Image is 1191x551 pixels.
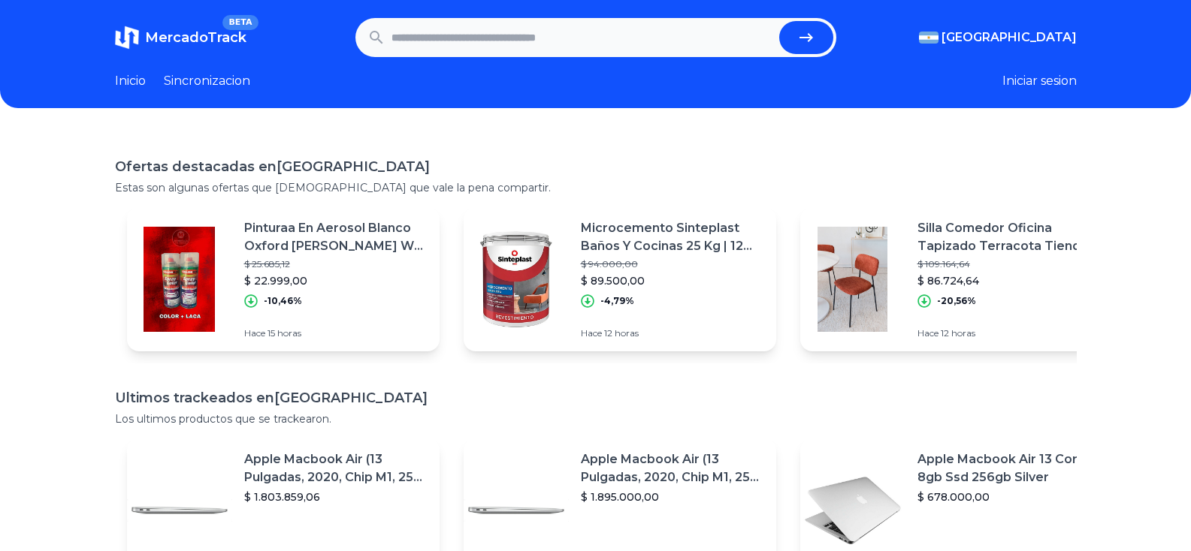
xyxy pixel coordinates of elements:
p: $ 1.895.000,00 [581,489,764,504]
p: -20,56% [937,295,976,307]
p: Los ultimos productos que se trackearon. [115,411,1077,426]
button: Iniciar sesion [1002,72,1077,90]
p: Microcemento Sinteplast Baños Y Cocinas 25 Kg | 12 Colores | [581,219,764,255]
p: Apple Macbook Air (13 Pulgadas, 2020, Chip M1, 256 Gb De Ssd, 8 Gb De Ram) - Plata [244,450,428,486]
span: BETA [222,15,258,30]
h1: Ofertas destacadas en [GEOGRAPHIC_DATA] [115,156,1077,177]
p: $ 94.000,00 [581,258,764,270]
a: Featured imageSilla Comedor Oficina Tapizado Terracota Tiendas Landmark$ 109.164,64$ 86.724,64-20... [800,207,1113,351]
img: MercadoTrack [115,26,139,50]
p: $ 678.000,00 [917,489,1101,504]
p: Apple Macbook Air 13 Core I5 8gb Ssd 256gb Silver [917,450,1101,486]
button: [GEOGRAPHIC_DATA] [919,29,1077,47]
p: Pinturaa En Aerosol Blanco Oxford [PERSON_NAME] W3 + Lacaa Retoquess [244,219,428,255]
p: Apple Macbook Air (13 Pulgadas, 2020, Chip M1, 256 Gb De Ssd, 8 Gb De Ram) - Plata [581,450,764,486]
p: -10,46% [264,295,302,307]
a: Featured imageMicrocemento Sinteplast Baños Y Cocinas 25 Kg | 12 Colores |$ 94.000,00$ 89.500,00-... [464,207,776,351]
p: $ 109.164,64 [917,258,1101,270]
p: $ 25.685,12 [244,258,428,270]
img: Featured image [127,227,232,332]
p: $ 1.803.859,06 [244,489,428,504]
h1: Ultimos trackeados en [GEOGRAPHIC_DATA] [115,387,1077,408]
p: Hace 12 horas [917,327,1101,339]
p: Silla Comedor Oficina Tapizado Terracota Tiendas Landmark [917,219,1101,255]
img: Argentina [919,32,939,44]
img: Featured image [800,227,905,332]
a: Sincronizacion [164,72,250,90]
span: MercadoTrack [145,29,246,46]
p: Estas son algunas ofertas que [DEMOGRAPHIC_DATA] que vale la pena compartir. [115,180,1077,195]
a: MercadoTrackBETA [115,26,246,50]
span: [GEOGRAPHIC_DATA] [942,29,1077,47]
img: Featured image [464,227,569,332]
p: -4,79% [600,295,634,307]
p: $ 22.999,00 [244,273,428,288]
p: Hace 15 horas [244,327,428,339]
p: $ 86.724,64 [917,273,1101,288]
a: Featured imagePinturaa En Aerosol Blanco Oxford [PERSON_NAME] W3 + Lacaa Retoquess$ 25.685,12$ 22... [127,207,440,351]
p: Hace 12 horas [581,327,764,339]
a: Inicio [115,72,146,90]
p: $ 89.500,00 [581,273,764,288]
